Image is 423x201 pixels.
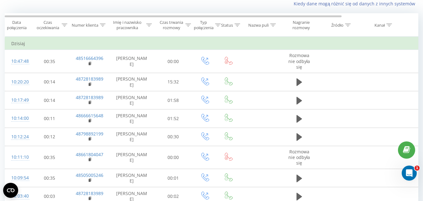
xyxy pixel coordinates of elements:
td: 00:35 [30,50,69,73]
td: 01:58 [154,91,193,109]
div: Imię i nazwisko pracownika [110,20,145,30]
td: [PERSON_NAME] [110,91,154,109]
td: 00:35 [30,146,69,169]
a: 48666615648 [76,113,103,119]
td: [PERSON_NAME] [110,146,154,169]
div: Źródło [331,23,343,28]
td: [PERSON_NAME] [110,128,154,146]
td: [PERSON_NAME] [110,73,154,91]
a: Kiedy dane mogą różnić się od danych z innych systemów [294,1,418,7]
div: 10:09:54 [11,172,24,184]
div: Status [221,23,233,28]
td: 00:12 [30,128,69,146]
iframe: Intercom live chat [402,166,417,181]
div: Nagranie rozmowy [286,20,316,30]
a: 48516664396 [76,55,103,61]
td: 00:01 [154,169,193,187]
div: Typ połączenia [194,20,214,30]
div: Numer klienta [72,23,98,28]
div: 10:20:20 [11,76,24,88]
a: 48661804047 [76,151,103,157]
td: 00:30 [154,128,193,146]
td: 00:11 [30,109,69,128]
div: Kanał [374,23,385,28]
td: [PERSON_NAME] [110,169,154,187]
div: Nazwa puli [248,23,269,28]
td: 00:14 [30,73,69,91]
div: 10:12:24 [11,131,24,143]
td: 00:00 [154,50,193,73]
div: 10:47:48 [11,55,24,67]
td: 15:32 [154,73,193,91]
span: 1 [415,166,420,171]
span: Rozmowa nie odbyła się [288,149,310,166]
div: Czas oczekiwania [35,20,60,30]
a: 48798892199 [76,131,103,137]
button: Open CMP widget [3,183,18,198]
td: [PERSON_NAME] [110,109,154,128]
a: 48728183989 [76,76,103,82]
td: 00:14 [30,91,69,109]
div: 10:14:00 [11,112,24,124]
td: 00:00 [154,146,193,169]
div: Data połączenia [5,20,28,30]
a: 48505005246 [76,172,103,178]
div: 10:17:49 [11,94,24,106]
div: 10:11:10 [11,151,24,163]
span: Rozmowa nie odbyła się [288,52,310,70]
td: 01:52 [154,109,193,128]
div: Czas trwania rozmowy [159,20,184,30]
td: [PERSON_NAME] [110,50,154,73]
a: 48728183989 [76,94,103,100]
td: 00:35 [30,169,69,187]
a: 48728183989 [76,190,103,196]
